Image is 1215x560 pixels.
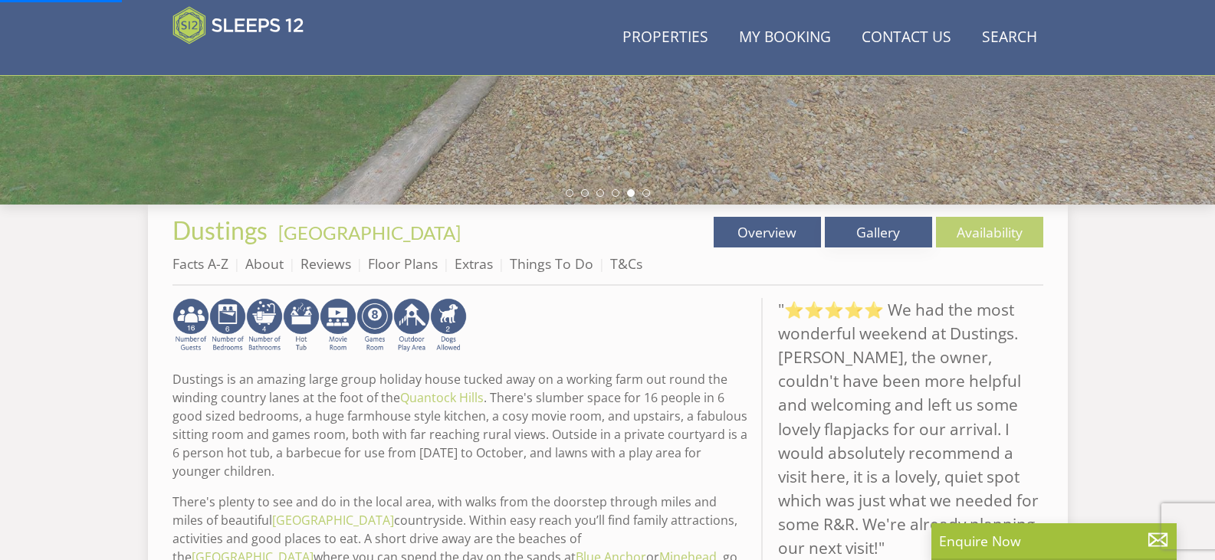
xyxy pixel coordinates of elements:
[733,21,837,55] a: My Booking
[300,254,351,273] a: Reviews
[368,254,438,273] a: Floor Plans
[976,21,1043,55] a: Search
[714,217,821,247] a: Overview
[855,21,957,55] a: Contact Us
[610,254,642,273] a: T&Cs
[400,389,484,406] a: Quantock Hills
[356,298,393,353] img: AD_4nXdrZMsjcYNLGsKuA84hRzvIbesVCpXJ0qqnwZoX5ch9Zjv73tWe4fnFRs2gJ9dSiUubhZXckSJX_mqrZBmYExREIfryF...
[172,215,268,245] span: Dustings
[278,221,461,244] a: [GEOGRAPHIC_DATA]
[272,221,461,244] span: -
[172,6,304,44] img: Sleeps 12
[393,298,430,353] img: AD_4nXfjdDqPkGBf7Vpi6H87bmAUe5GYCbodrAbU4sf37YN55BCjSXGx5ZgBV7Vb9EJZsXiNVuyAiuJUB3WVt-w9eJ0vaBcHg...
[246,298,283,353] img: AD_4nXeeKAYjkuG3a2x-X3hFtWJ2Y0qYZCJFBdSEqgvIh7i01VfeXxaPOSZiIn67hladtl6xx588eK4H21RjCP8uLcDwdSe_I...
[455,254,493,273] a: Extras
[430,298,467,353] img: AD_4nXe7_8LrJK20fD9VNWAdfykBvHkWcczWBt5QOadXbvIwJqtaRaRf-iI0SeDpMmH1MdC9T1Vy22FMXzzjMAvSuTB5cJ7z5...
[172,298,209,353] img: AD_4nXdwHKoPlWg9i-qbaw4Bguip8uCpOzKQ72KE2PxPib_XJhB8ZK5oxjVswygix9eY1y4SZ9_W9TbywukBYUE2Vsp6H_V9H...
[272,512,394,529] a: [GEOGRAPHIC_DATA]
[172,370,749,480] p: Dustings is an amazing large group holiday house tucked away on a working farm out round the wind...
[825,217,932,247] a: Gallery
[172,254,228,273] a: Facts A-Z
[616,21,714,55] a: Properties
[245,254,284,273] a: About
[936,217,1043,247] a: Availability
[172,215,272,245] a: Dustings
[283,298,320,353] img: AD_4nXcpX5uDwed6-YChlrI2BYOgXwgg3aqYHOhRm0XfZB-YtQW2NrmeCr45vGAfVKUq4uWnc59ZmEsEzoF5o39EWARlT1ewO...
[320,298,356,353] img: AD_4nXcMx2CE34V8zJUSEa4yj9Pppk-n32tBXeIdXm2A2oX1xZoj8zz1pCuMiQujsiKLZDhbHnQsaZvA37aEfuFKITYDwIrZv...
[209,298,246,353] img: AD_4nXfRzBlt2m0mIteXDhAcJCdmEApIceFt1SPvkcB48nqgTZkfMpQlDmULa47fkdYiHD0skDUgcqepViZHFLjVKS2LWHUqM...
[165,54,326,67] iframe: Customer reviews powered by Trustpilot
[510,254,593,273] a: Things To Do
[939,531,1169,551] p: Enquire Now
